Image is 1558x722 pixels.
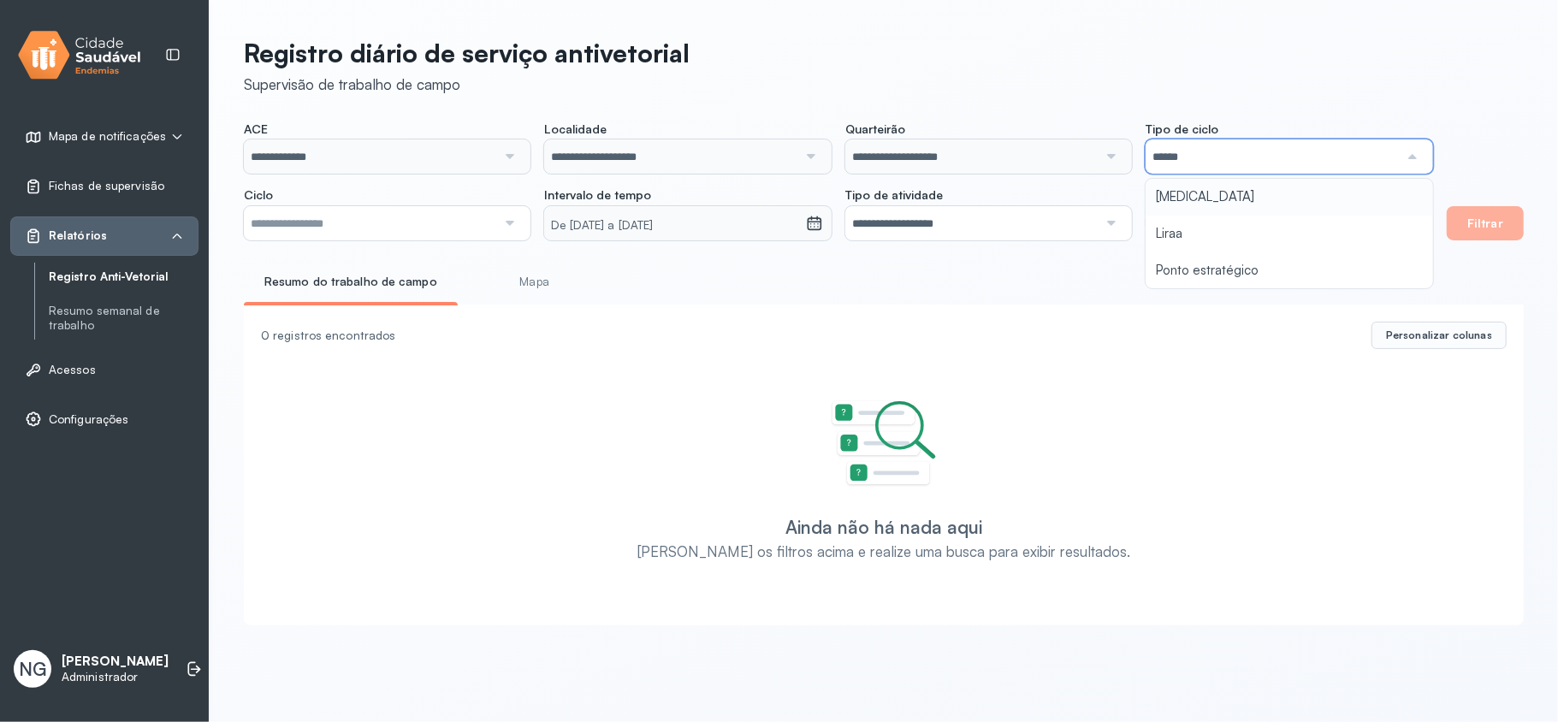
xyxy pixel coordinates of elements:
[785,516,982,538] div: Ainda não há nada aqui
[544,187,651,203] span: Intervalo de tempo
[1371,322,1507,349] button: Personalizar colunas
[1146,252,1432,289] li: Ponto estratégico
[49,304,198,333] a: Resumo semanal de trabalho
[471,268,598,296] a: Mapa
[551,217,798,234] small: De [DATE] a [DATE]
[1386,328,1492,342] span: Personalizar colunas
[1146,179,1432,216] li: [MEDICAL_DATA]
[831,400,937,488] img: Imagem de Empty State
[1146,121,1218,137] span: Tipo de ciclo
[49,412,128,427] span: Configurações
[19,658,46,680] span: NG
[25,361,184,378] a: Acessos
[544,121,607,137] span: Localidade
[49,179,164,193] span: Fichas de supervisão
[244,268,458,296] a: Resumo do trabalho de campo
[845,187,943,203] span: Tipo de atividade
[49,129,166,144] span: Mapa de notificações
[62,654,169,670] p: [PERSON_NAME]
[25,178,184,195] a: Fichas de supervisão
[637,542,1130,560] div: [PERSON_NAME] os filtros acima e realize uma busca para exibir resultados.
[49,228,107,243] span: Relatórios
[1447,206,1524,240] button: Filtrar
[49,269,198,284] a: Registro Anti-Vetorial
[244,121,268,137] span: ACE
[18,27,141,83] img: logo.svg
[244,75,690,93] div: Supervisão de trabalho de campo
[25,411,184,428] a: Configurações
[1146,216,1432,252] li: Liraa
[845,121,905,137] span: Quarteirão
[49,363,96,377] span: Acessos
[261,328,1358,343] div: 0 registros encontrados
[244,187,273,203] span: Ciclo
[49,266,198,287] a: Registro Anti-Vetorial
[62,670,169,684] p: Administrador
[244,38,690,68] p: Registro diário de serviço antivetorial
[49,300,198,336] a: Resumo semanal de trabalho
